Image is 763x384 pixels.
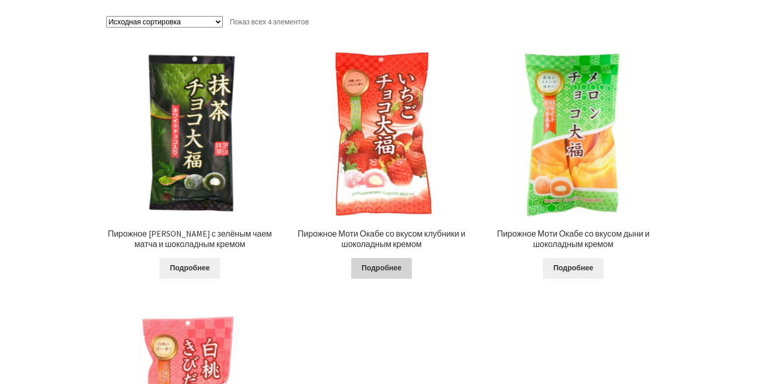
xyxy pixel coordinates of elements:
a: Прочитайте больше о “Пирожное Моти Окабе со вкусом дыни и шоколадным кремом” [543,258,603,279]
a: Пирожное Моти Окабе со вкусом дыни и шоколадным кремом [490,49,657,249]
h2: Пирожное Моти Окабе со вкусом клубники и шоколадным кремом [298,229,466,249]
a: Пирожное [PERSON_NAME] с зелёным чаем матча и шоколадным кремом [106,49,274,249]
h2: Пирожное [PERSON_NAME] с зелёным чаем матча и шоколадным кремом [106,229,274,249]
p: Показ всех 4 элементов [230,13,309,30]
a: Прочитайте больше о “Пирожное Моти Окабе с зелёным чаем матча и шоколадным кремом” [160,258,220,279]
h2: Пирожное Моти Окабе со вкусом дыни и шоколадным кремом [490,229,657,249]
select: Заказ в магазине [106,16,223,28]
a: Прочитайте больше о “Пирожное Моти Окабе со вкусом клубники и шоколадным кремом” [351,258,412,279]
a: Пирожное Моти Окабе со вкусом клубники и шоколадным кремом [298,49,466,249]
